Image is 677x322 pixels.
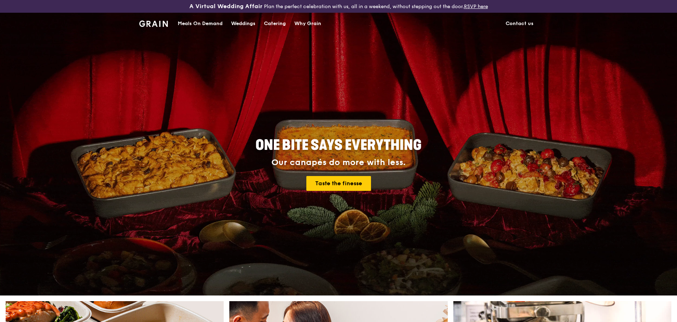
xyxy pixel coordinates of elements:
a: Contact us [501,13,538,34]
div: Meals On Demand [178,13,223,34]
h3: A Virtual Wedding Affair [189,3,263,10]
div: Our canapés do more with less. [211,158,466,168]
img: Grain [139,21,168,27]
a: GrainGrain [139,12,168,34]
a: Weddings [227,13,260,34]
div: Weddings [231,13,255,34]
div: Why Grain [294,13,321,34]
a: Taste the finesse [306,176,371,191]
a: RSVP here [464,4,488,10]
a: Catering [260,13,290,34]
span: ONE BITE SAYS EVERYTHING [255,137,422,154]
div: Plan the perfect celebration with us, all in a weekend, without stepping out the door. [135,3,542,10]
a: Why Grain [290,13,325,34]
div: Catering [264,13,286,34]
